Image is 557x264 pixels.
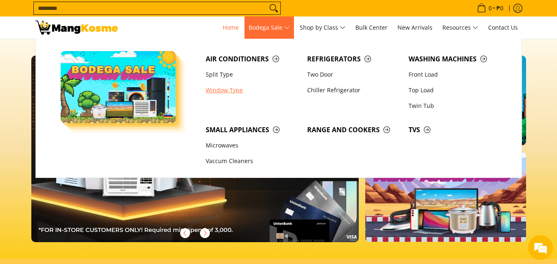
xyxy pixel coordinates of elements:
a: Vaccum Cleaners [202,154,303,169]
button: Next [196,224,214,242]
span: Contact Us [488,23,518,31]
a: TVs [404,122,506,138]
a: Washing Machines [404,51,506,67]
a: Contact Us [484,16,522,39]
a: New Arrivals [393,16,437,39]
a: Resources [438,16,482,39]
a: Split Type [202,67,303,82]
span: Bulk Center [355,23,388,31]
img: Bodega Sale [61,51,176,123]
button: Previous [176,224,194,242]
a: Small Appliances [202,122,303,138]
a: Bodega Sale [244,16,294,39]
span: Resources [442,23,478,33]
span: • [475,4,506,13]
a: Front Load [404,67,506,82]
a: Air Conditioners [202,51,303,67]
span: Range and Cookers [307,125,400,135]
a: Top Load [404,82,506,98]
a: Bulk Center [351,16,392,39]
span: Refrigerators [307,54,400,64]
span: Air Conditioners [206,54,299,64]
nav: Main Menu [126,16,522,39]
span: TVs [409,125,502,135]
a: Window Type [202,82,303,98]
span: ₱0 [495,5,505,11]
span: Home [223,23,239,31]
a: Microwaves [202,138,303,154]
a: Refrigerators [303,51,404,67]
span: Washing Machines [409,54,502,64]
img: Mang Kosme: Your Home Appliances Warehouse Sale Partner! [35,21,118,35]
span: Bodega Sale [249,23,290,33]
a: Chiller Refrigerator [303,82,404,98]
a: Shop by Class [296,16,350,39]
span: 0 [487,5,493,11]
a: Two Door [303,67,404,82]
a: Range and Cookers [303,122,404,138]
span: New Arrivals [397,23,432,31]
span: Small Appliances [206,125,299,135]
span: Shop by Class [300,23,345,33]
a: Twin Tub [404,98,506,114]
button: Search [267,2,280,14]
a: Home [219,16,243,39]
